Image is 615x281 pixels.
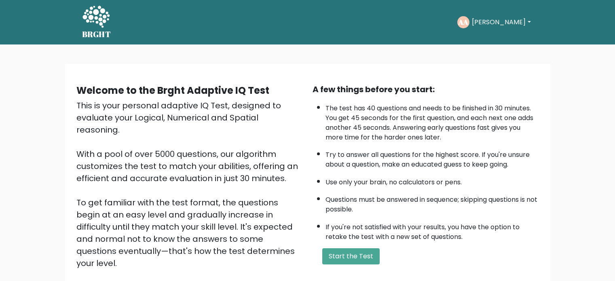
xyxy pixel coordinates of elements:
[325,173,539,187] li: Use only your brain, no calculators or pens.
[82,30,111,39] h5: BRGHT
[325,146,539,169] li: Try to answer all questions for the highest score. If you're unsure about a question, make an edu...
[313,83,539,95] div: A few things before you start:
[322,248,380,264] button: Start the Test
[325,99,539,142] li: The test has 40 questions and needs to be finished in 30 minutes. You get 45 seconds for the firs...
[325,191,539,214] li: Questions must be answered in sequence; skipping questions is not possible.
[458,17,468,27] text: AA
[469,17,533,27] button: [PERSON_NAME]
[325,218,539,242] li: If you're not satisfied with your results, you have the option to retake the test with a new set ...
[76,84,269,97] b: Welcome to the Brght Adaptive IQ Test
[82,3,111,41] a: BRGHT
